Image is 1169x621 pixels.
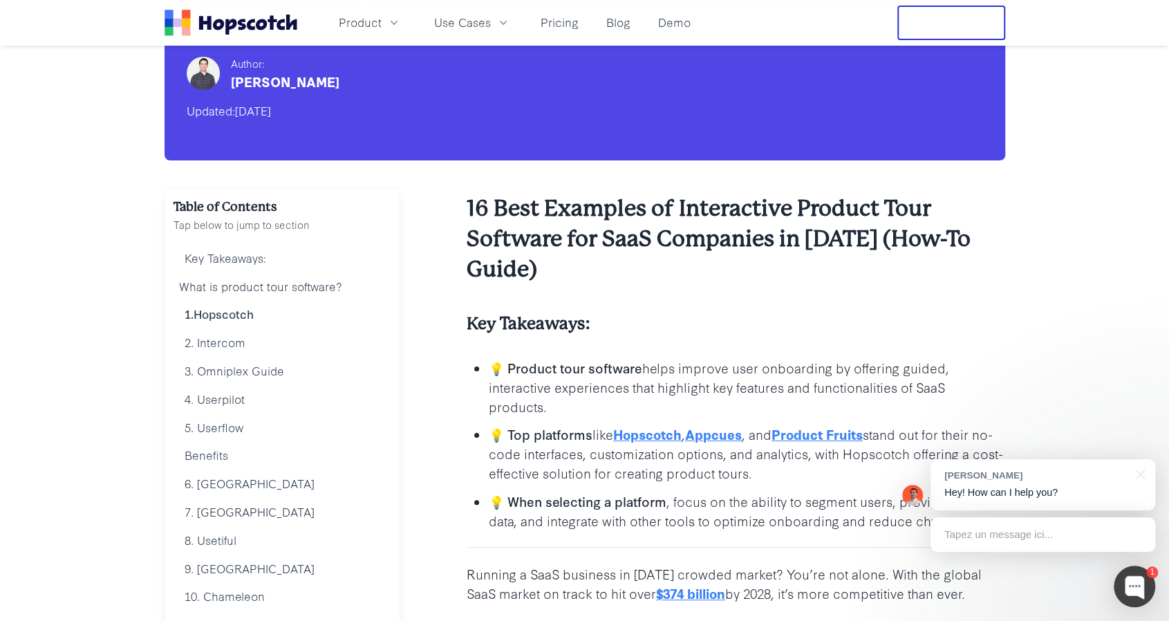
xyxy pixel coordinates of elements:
span: Use Cases [434,14,491,31]
button: Product [330,11,409,34]
a: Home [165,10,297,36]
div: [PERSON_NAME] [944,469,1128,482]
a: 6. [GEOGRAPHIC_DATA] [174,470,391,498]
b: 1. [185,306,194,322]
b: 💡 Product tour software [489,358,642,377]
a: 10. Chameleon [174,582,391,611]
a: Demo [653,11,696,34]
a: 1.Hopscotch [174,300,391,328]
div: Author: [231,55,339,72]
div: [PERSON_NAME] [231,72,339,91]
b: 💡 When selecting a platform [489,492,666,510]
a: 5. Userflow [174,414,391,442]
div: Updated: [187,100,983,122]
button: Use Cases [426,11,518,34]
a: What is product tour software? [174,272,391,301]
a: 2. Intercom [174,328,391,357]
b: 💡 Top platforms [489,425,592,443]
button: Free Trial [897,6,1005,40]
div: 1 [1146,566,1158,578]
h2: Table of Contents [174,197,391,216]
time: [DATE] [235,102,271,118]
a: $374 billion [656,584,725,602]
a: Pricing [535,11,584,34]
p: Hey! How can I help you? [944,485,1141,500]
p: like , , and stand out for their no-code interfaces, customization options, and analytics, with H... [489,425,1005,483]
span: Product [339,14,382,31]
a: Hopscotch [613,425,682,443]
img: Mark Spera [187,57,220,90]
a: 9. [GEOGRAPHIC_DATA] [174,555,391,583]
a: Appcues [685,425,742,443]
p: Tap below to jump to section [174,216,391,233]
a: 4. Userpilot [174,385,391,414]
a: Benefits [174,441,391,470]
a: Key Takeaways: [174,244,391,272]
a: Hopscotch [194,306,254,322]
div: Tapez un message ici... [930,517,1155,552]
a: 8. Usetiful [174,526,391,555]
p: Running a SaaS business in [DATE] crowded market? You’re not alone. With the global SaaS market o... [467,564,1005,603]
h4: Key Takeaways: [467,313,1005,335]
a: 3. Omniplex Guide [174,357,391,385]
h2: 16 Best Examples of Interactive Product Tour Software for SaaS Companies in [DATE] (How-To Guide) [467,194,1005,285]
a: Blog [601,11,636,34]
p: helps improve user onboarding by offering guided, interactive experiences that highlight key feat... [489,358,1005,416]
img: Mark Spera [902,485,923,506]
a: 7. [GEOGRAPHIC_DATA] [174,498,391,526]
a: Product Fruits [771,425,863,443]
p: , focus on the ability to segment users, provide real-time data, and integrate with other tools t... [489,492,1005,530]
